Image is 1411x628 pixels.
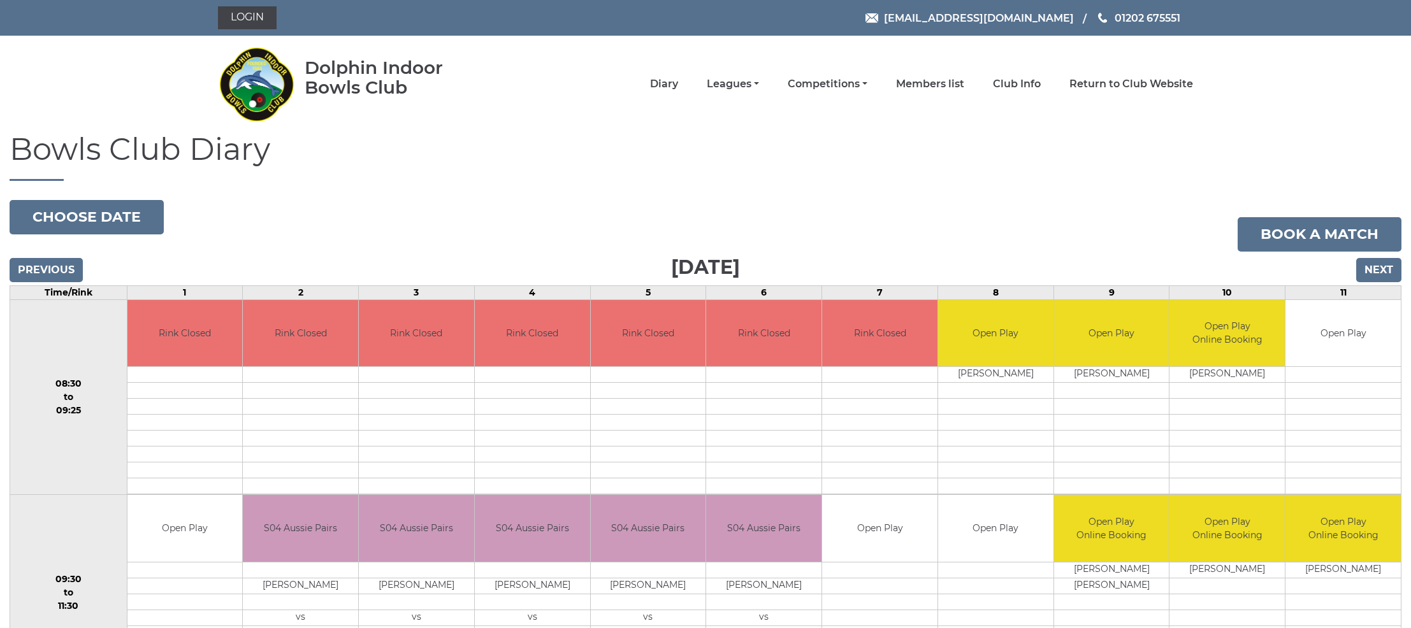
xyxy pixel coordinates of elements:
a: Leagues [707,77,759,91]
td: [PERSON_NAME] [1169,562,1285,578]
td: [PERSON_NAME] [1054,562,1169,578]
a: Email [EMAIL_ADDRESS][DOMAIN_NAME] [865,10,1074,26]
input: Previous [10,258,83,282]
input: Next [1356,258,1401,282]
td: S04 Aussie Pairs [243,495,358,562]
a: Members list [896,77,964,91]
td: Rink Closed [127,300,243,367]
td: [PERSON_NAME] [1169,367,1285,383]
td: [PERSON_NAME] [1054,578,1169,594]
td: Open Play [1054,300,1169,367]
td: [PERSON_NAME] [475,578,590,594]
td: 1 [127,285,243,299]
td: vs [243,610,358,625]
td: Open Play Online Booking [1054,495,1169,562]
td: 4 [474,285,590,299]
td: Open Play [938,300,1053,367]
a: Phone us 01202 675551 [1096,10,1180,26]
td: 10 [1169,285,1285,299]
a: Book a match [1238,217,1401,252]
td: Open Play [1285,300,1401,367]
td: Rink Closed [243,300,358,367]
td: Rink Closed [706,300,821,367]
td: [PERSON_NAME] [706,578,821,594]
td: S04 Aussie Pairs [475,495,590,562]
a: Club Info [993,77,1041,91]
td: Open Play Online Booking [1169,495,1285,562]
td: Open Play Online Booking [1285,495,1401,562]
button: Choose date [10,200,164,234]
td: [PERSON_NAME] [1054,367,1169,383]
td: [PERSON_NAME] [359,578,474,594]
td: Open Play [127,495,243,562]
td: 2 [243,285,359,299]
td: 3 [359,285,475,299]
a: Diary [650,77,678,91]
td: S04 Aussie Pairs [359,495,474,562]
td: [PERSON_NAME] [243,578,358,594]
h1: Bowls Club Diary [10,132,1401,181]
td: [PERSON_NAME] [1285,562,1401,578]
td: vs [591,610,706,625]
a: Login [218,6,277,29]
td: 5 [590,285,706,299]
img: Dolphin Indoor Bowls Club [218,39,294,129]
span: [EMAIL_ADDRESS][DOMAIN_NAME] [884,11,1074,24]
td: Open Play [938,495,1053,562]
a: Competitions [788,77,867,91]
td: Open Play Online Booking [1169,300,1285,367]
td: 11 [1285,285,1401,299]
td: vs [706,610,821,625]
img: Email [865,13,878,23]
td: Rink Closed [475,300,590,367]
td: 7 [822,285,938,299]
td: [PERSON_NAME] [938,367,1053,383]
td: 8 [937,285,1053,299]
td: Time/Rink [10,285,127,299]
td: Rink Closed [591,300,706,367]
div: Dolphin Indoor Bowls Club [305,58,484,97]
img: Phone us [1098,13,1107,23]
td: Open Play [822,495,937,562]
td: 9 [1053,285,1169,299]
td: S04 Aussie Pairs [591,495,706,562]
td: [PERSON_NAME] [591,578,706,594]
td: 6 [706,285,822,299]
span: 01202 675551 [1115,11,1180,24]
td: 08:30 to 09:25 [10,299,127,495]
td: vs [359,610,474,625]
td: Rink Closed [359,300,474,367]
td: Rink Closed [822,300,937,367]
a: Return to Club Website [1069,77,1193,91]
td: vs [475,610,590,625]
td: S04 Aussie Pairs [706,495,821,562]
